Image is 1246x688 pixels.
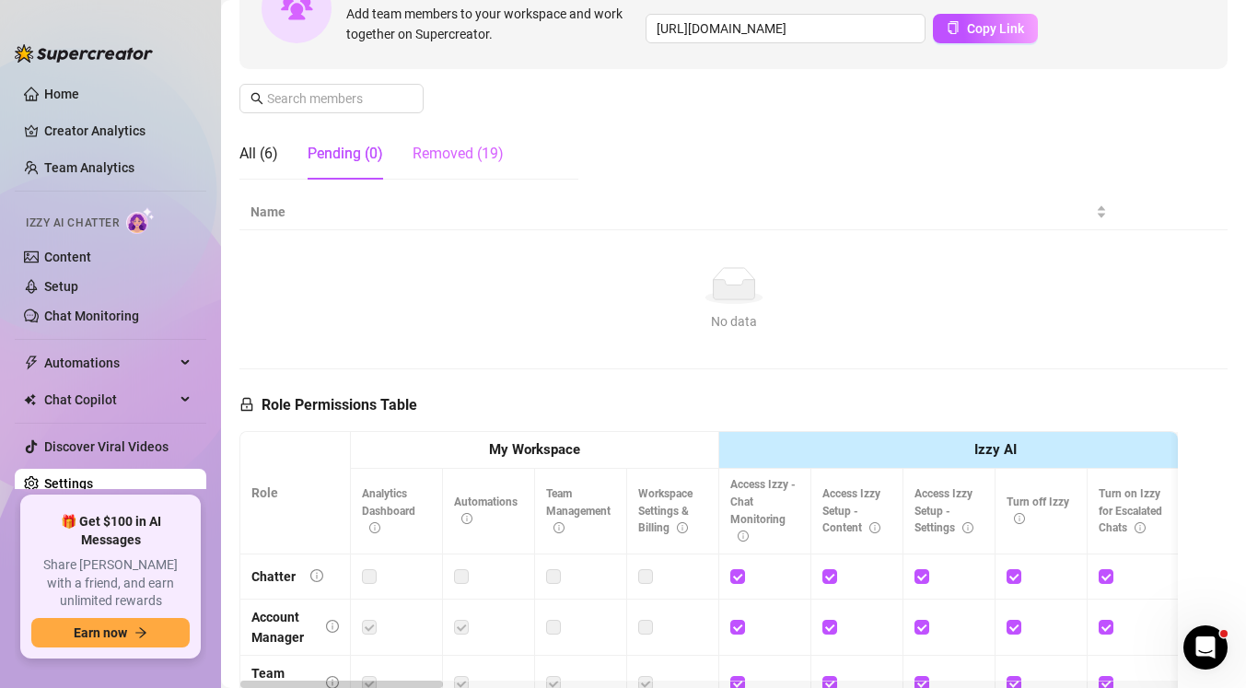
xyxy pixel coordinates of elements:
span: info-circle [962,522,973,533]
span: arrow-right [134,626,147,639]
span: info-circle [738,531,749,542]
span: Workspace Settings & Billing [638,487,693,535]
a: Content [44,250,91,264]
span: Share [PERSON_NAME] with a friend, and earn unlimited rewards [31,556,190,611]
div: Account Manager [251,607,311,647]
span: info-circle [553,522,565,533]
span: search [250,92,263,105]
img: logo-BBDzfeDw.svg [15,44,153,63]
th: Role [240,432,351,554]
input: Search members [267,88,398,109]
span: copy [947,21,960,34]
th: Name [239,194,1118,230]
span: Analytics Dashboard [362,487,415,535]
span: Copy Link [967,21,1024,36]
button: Copy Link [933,14,1038,43]
strong: My Workspace [489,441,580,458]
span: 🎁 Get $100 in AI Messages [31,513,190,549]
span: Turn on Izzy for Escalated Chats [1099,487,1162,535]
div: Removed (19) [413,143,504,165]
span: Earn now [74,625,127,640]
span: info-circle [1135,522,1146,533]
span: Chat Copilot [44,385,175,414]
iframe: Intercom live chat [1183,625,1228,670]
span: info-circle [326,620,339,633]
span: Automations [454,496,518,526]
button: Earn nowarrow-right [31,618,190,647]
span: info-circle [869,522,880,533]
span: Name [250,202,1092,222]
a: Home [44,87,79,101]
img: Chat Copilot [24,393,36,406]
span: info-circle [677,522,688,533]
a: Settings [44,476,93,491]
span: info-circle [461,513,472,524]
h5: Role Permissions Table [239,394,417,416]
span: Add team members to your workspace and work together on Supercreator. [346,4,638,44]
div: No data [258,311,1209,332]
a: Creator Analytics [44,116,192,146]
span: Turn off Izzy [1007,496,1069,526]
span: info-circle [369,522,380,533]
div: All (6) [239,143,278,165]
span: lock [239,397,254,412]
span: Automations [44,348,175,378]
span: Team Management [546,487,611,535]
a: Team Analytics [44,160,134,175]
span: info-circle [1014,513,1025,524]
span: thunderbolt [24,356,39,370]
span: Access Izzy Setup - Content [822,487,880,535]
div: Pending (0) [308,143,383,165]
img: AI Chatter [126,207,155,234]
strong: Izzy AI [974,441,1017,458]
div: Chatter [251,566,296,587]
a: Chat Monitoring [44,309,139,323]
a: Setup [44,279,78,294]
span: Access Izzy - Chat Monitoring [730,478,796,543]
span: info-circle [310,569,323,582]
span: Izzy AI Chatter [26,215,119,232]
a: Discover Viral Videos [44,439,169,454]
span: Access Izzy Setup - Settings [914,487,973,535]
